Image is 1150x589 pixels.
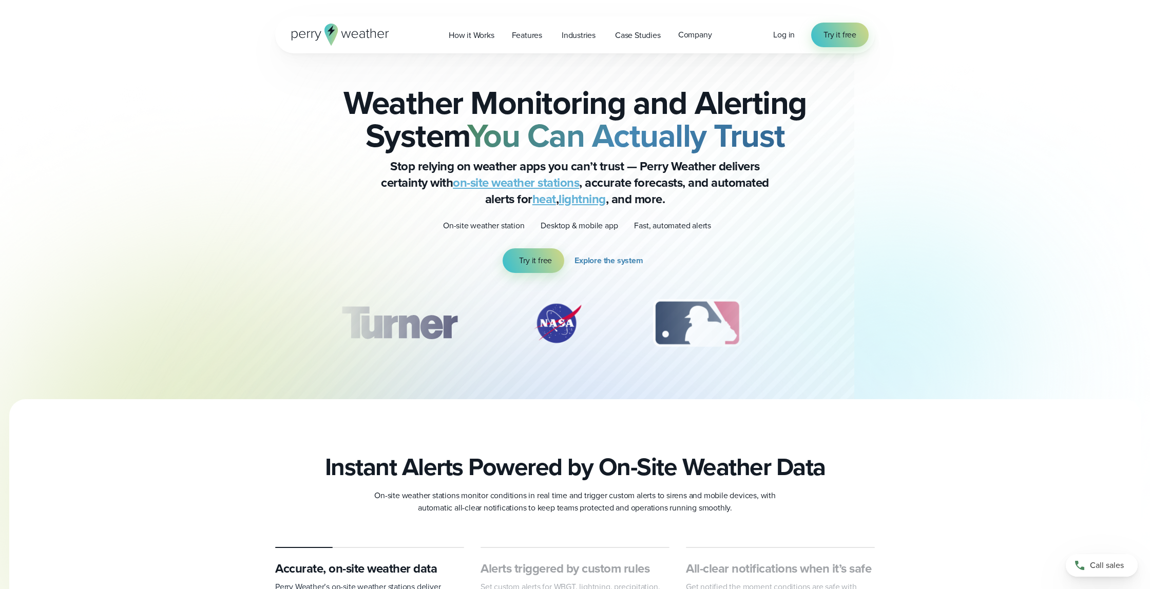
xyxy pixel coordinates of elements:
[522,298,593,349] div: 2 of 12
[481,560,669,577] h3: Alerts triggered by custom rules
[327,86,823,152] h2: Weather Monitoring and Alerting System
[370,489,780,514] p: On-site weather stations monitor conditions in real time and trigger custom alerts to sirens and ...
[440,25,503,46] a: How it Works
[443,220,524,232] p: On-site weather station
[453,173,579,192] a: on-site weather stations
[541,220,618,232] p: Desktop & mobile app
[823,29,856,41] span: Try it free
[574,248,647,273] a: Explore the system
[634,220,711,232] p: Fast, automated alerts
[327,298,472,349] div: 1 of 12
[615,29,661,42] span: Case Studies
[467,111,785,160] strong: You Can Actually Trust
[327,298,472,349] img: Turner-Construction_1.svg
[801,298,883,349] div: 4 of 12
[1066,554,1138,577] a: Call sales
[678,29,712,41] span: Company
[522,298,593,349] img: NASA.svg
[811,23,869,47] a: Try it free
[325,453,826,481] h2: Instant Alerts Powered by On-Site Weather Data
[370,158,780,207] p: Stop relying on weather apps you can’t trust — Perry Weather delivers certainty with , accurate f...
[801,298,883,349] img: PGA.svg
[275,560,464,577] h3: Accurate, on-site weather data
[532,190,556,208] a: heat
[519,254,552,267] span: Try it free
[449,29,494,42] span: How it Works
[562,29,596,42] span: Industries
[686,560,875,577] h3: All-clear notifications when it’s safe
[503,248,564,273] a: Try it free
[1090,559,1124,572] span: Call sales
[559,190,606,208] a: lightning
[643,298,751,349] img: MLB.svg
[327,298,823,354] div: slideshow
[512,29,542,42] span: Features
[606,25,669,46] a: Case Studies
[574,254,643,267] span: Explore the system
[643,298,751,349] div: 3 of 12
[773,29,795,41] a: Log in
